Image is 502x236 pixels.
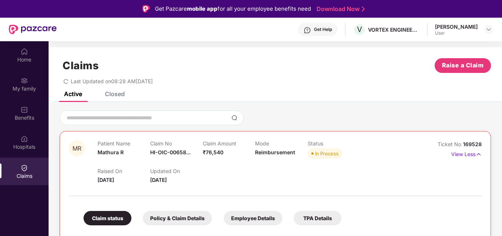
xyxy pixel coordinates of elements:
[308,140,360,147] p: Status
[255,149,295,155] span: Reimbursement
[73,145,81,152] span: MR
[63,78,68,84] span: redo
[143,211,212,225] div: Policy & Claim Details
[442,61,484,70] span: Raise a Claim
[84,211,131,225] div: Claim status
[150,149,191,155] span: HI-OIC-00658...
[362,5,365,13] img: Stroke
[98,168,150,174] p: Raised On
[187,5,218,12] strong: mobile app
[71,78,153,84] span: Last Updated on 08:28 AM[DATE]
[476,150,482,158] img: svg+xml;base64,PHN2ZyB4bWxucz0iaHR0cDovL3d3dy53My5vcmcvMjAwMC9zdmciIHdpZHRoPSIxNyIgaGVpZ2h0PSIxNy...
[435,30,478,36] div: User
[150,140,203,147] p: Claim No
[98,177,114,183] span: [DATE]
[105,90,125,98] div: Closed
[155,4,311,13] div: Get Pazcare for all your employee benefits need
[368,26,420,33] div: VORTEX ENGINEERING(PVT) LTD.
[98,140,150,147] p: Patient Name
[21,48,28,55] img: svg+xml;base64,PHN2ZyBpZD0iSG9tZSIgeG1sbnM9Imh0dHA6Ly93d3cudzMub3JnLzIwMDAvc3ZnIiB3aWR0aD0iMjAiIG...
[203,140,255,147] p: Claim Amount
[98,149,124,155] span: Mathura R
[317,5,363,13] a: Download Now
[21,106,28,113] img: svg+xml;base64,PHN2ZyBpZD0iQmVuZWZpdHMiIHhtbG5zPSJodHRwOi8vd3d3LnczLm9yZy8yMDAwL3N2ZyIgd2lkdGg9Ij...
[63,59,99,72] h1: Claims
[435,58,491,73] button: Raise a Claim
[203,149,223,155] span: ₹76,540
[314,27,332,32] div: Get Help
[21,77,28,84] img: svg+xml;base64,PHN2ZyB3aWR0aD0iMjAiIGhlaWdodD0iMjAiIHZpZXdCb3g9IjAgMCAyMCAyMCIgZmlsbD0ibm9uZSIgeG...
[294,211,342,225] div: TPA Details
[463,141,482,147] span: 169528
[150,177,167,183] span: [DATE]
[64,90,82,98] div: Active
[231,115,237,121] img: svg+xml;base64,PHN2ZyBpZD0iU2VhcmNoLTMyeDMyIiB4bWxucz0iaHR0cDovL3d3dy53My5vcmcvMjAwMC9zdmciIHdpZH...
[486,27,492,32] img: svg+xml;base64,PHN2ZyBpZD0iRHJvcGRvd24tMzJ4MzIiIHhtbG5zPSJodHRwOi8vd3d3LnczLm9yZy8yMDAwL3N2ZyIgd2...
[357,25,362,34] span: V
[438,141,463,147] span: Ticket No
[21,135,28,142] img: svg+xml;base64,PHN2ZyBpZD0iSG9zcGl0YWxzIiB4bWxucz0iaHR0cDovL3d3dy53My5vcmcvMjAwMC9zdmciIHdpZHRoPS...
[451,148,482,158] p: View Less
[9,25,57,34] img: New Pazcare Logo
[142,5,150,13] img: Logo
[315,150,339,157] div: In Process
[150,168,203,174] p: Updated On
[304,27,311,34] img: svg+xml;base64,PHN2ZyBpZD0iSGVscC0zMngzMiIgeG1sbnM9Imh0dHA6Ly93d3cudzMub3JnLzIwMDAvc3ZnIiB3aWR0aD...
[224,211,282,225] div: Employee Details
[21,164,28,172] img: svg+xml;base64,PHN2ZyBpZD0iQ2xhaW0iIHhtbG5zPSJodHRwOi8vd3d3LnczLm9yZy8yMDAwL3N2ZyIgd2lkdGg9IjIwIi...
[255,140,308,147] p: Mode
[435,23,478,30] div: [PERSON_NAME]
